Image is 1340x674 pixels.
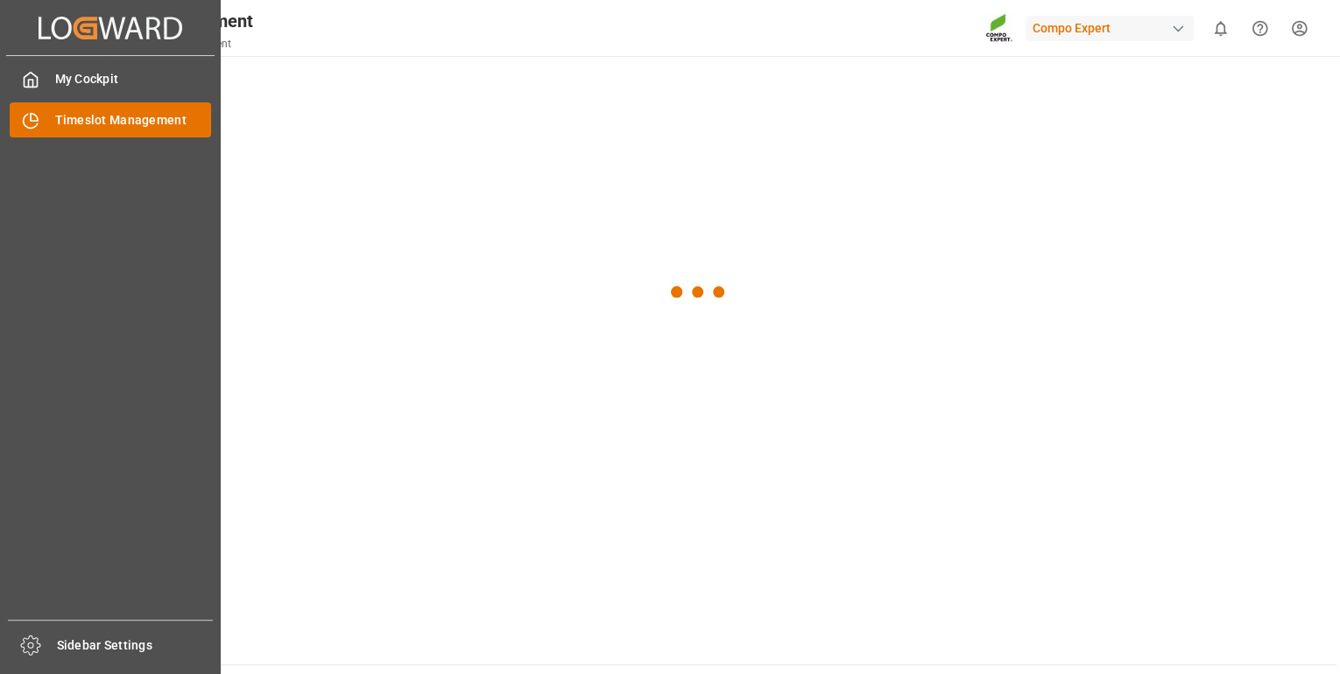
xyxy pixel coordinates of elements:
[55,111,212,130] span: Timeslot Management
[1201,9,1240,48] button: show 0 new notifications
[1240,9,1280,48] button: Help Center
[57,636,214,655] span: Sidebar Settings
[985,13,1013,44] img: Screenshot%202023-09-29%20at%2010.02.21.png_1712312052.png
[10,102,211,137] a: Timeslot Management
[55,70,212,88] span: My Cockpit
[10,62,211,96] a: My Cockpit
[1026,16,1194,41] div: Compo Expert
[1026,11,1201,45] button: Compo Expert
